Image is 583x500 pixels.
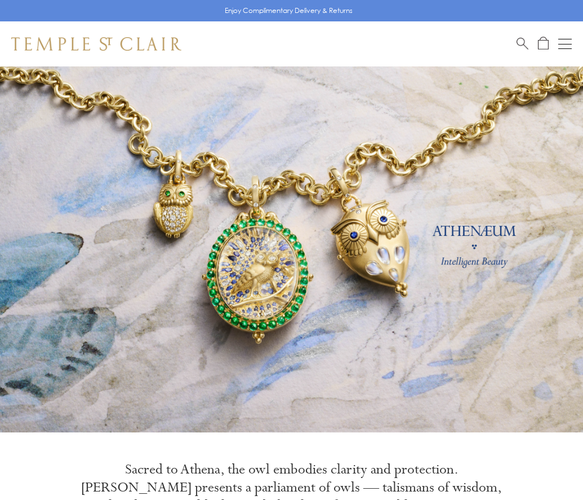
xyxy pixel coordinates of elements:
img: Temple St. Clair [11,37,181,51]
a: Search [517,37,528,51]
p: Enjoy Complimentary Delivery & Returns [225,5,353,16]
button: Open navigation [558,37,572,51]
a: Open Shopping Bag [538,37,549,51]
